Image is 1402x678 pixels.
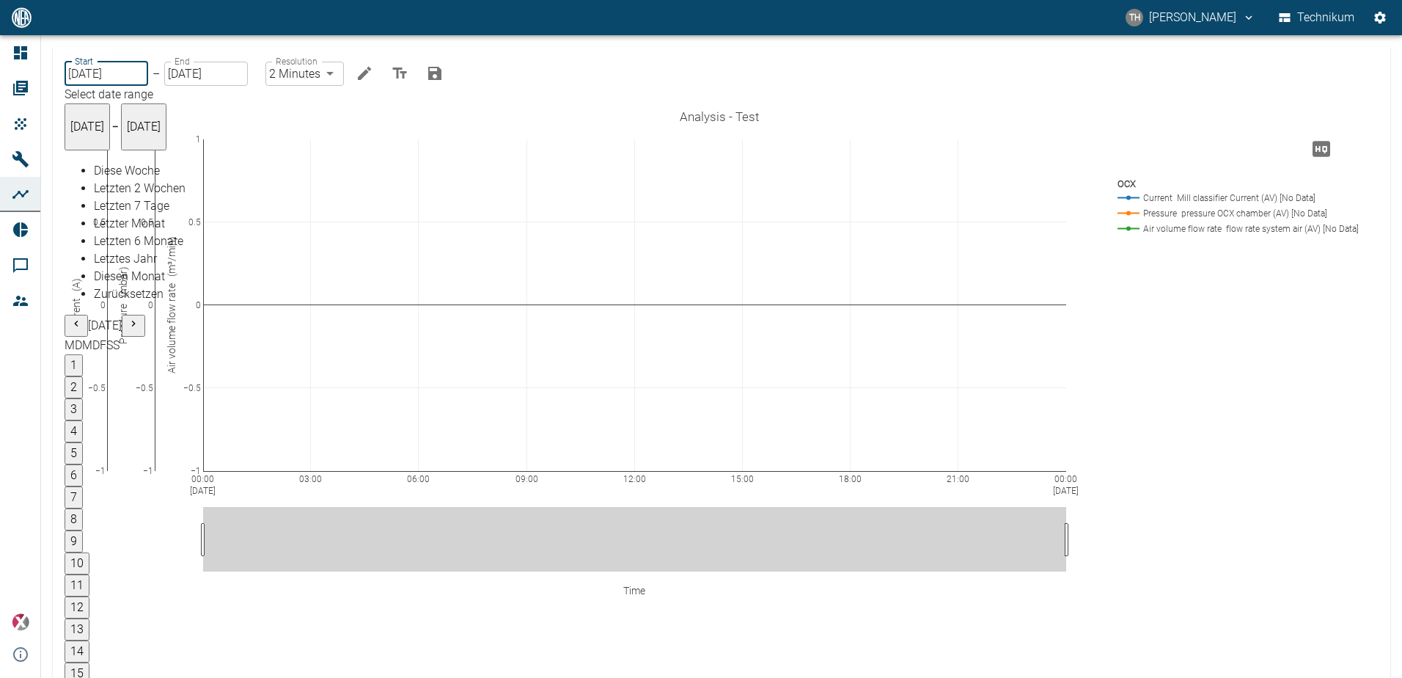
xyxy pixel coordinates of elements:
[65,553,89,575] button: 10
[65,575,89,597] button: 11
[94,268,186,285] div: Diesen Monat
[94,164,160,178] span: Diese Woche
[1304,141,1339,155] span: Load high Res
[65,641,89,663] button: 14
[65,508,83,531] button: 8
[65,442,83,464] button: 5
[100,338,106,352] span: Freitag
[265,62,344,86] div: 2 Minutes
[12,613,29,631] img: Xplore Logo
[94,215,186,233] div: Letzter Monat
[94,285,186,303] div: Zurücksetzen
[110,120,121,134] h5: –
[113,338,120,352] span: Sonntag
[94,234,183,248] span: Letzten 6 Monate
[175,55,189,68] label: End
[164,62,248,86] input: MM/DD/YYYY
[94,180,186,197] div: Letzten 2 Wochen
[350,59,379,88] button: Edit
[385,59,414,88] button: Change Name
[65,619,89,641] button: 13
[70,120,104,134] span: [DATE]
[65,376,83,398] button: 2
[75,338,82,352] span: Dienstag
[1126,9,1143,26] div: TH
[94,269,165,283] span: Diesen Monat
[65,62,148,86] input: MM/DD/YYYY
[65,531,83,553] button: 9
[94,233,186,250] div: Letzten 6 Monate
[92,338,100,352] span: Donnerstag
[88,318,122,332] span: [DATE]
[65,597,89,619] button: 12
[1367,4,1393,31] button: Settings
[127,120,161,134] span: [DATE]
[94,181,186,195] span: Letzten 2 Wochen
[420,59,449,88] button: Save Changes
[65,420,83,442] button: 4
[94,162,186,180] div: Diese Woche
[94,250,186,268] div: Letztes Jahr
[65,486,83,508] button: 7
[94,252,157,266] span: Letztes Jahr
[82,338,92,352] span: Mittwoch
[65,338,75,352] span: Montag
[94,197,186,215] div: Letzten 7 Tage
[65,354,83,376] button: 1
[65,103,110,150] button: [DATE]
[1276,4,1358,31] button: Technikum
[121,103,166,150] button: [DATE]
[1123,4,1258,31] button: thomas.hosten@neuman-esser.de
[94,287,164,301] span: Zurücksetzen
[65,87,153,101] span: Select date range
[276,55,317,68] label: Resolution
[75,55,93,68] label: Start
[94,199,169,213] span: Letzten 7 Tage
[10,7,33,27] img: logo
[153,65,160,82] p: –
[65,464,83,486] button: 6
[94,216,165,230] span: Letzter Monat
[65,398,83,420] button: 3
[122,315,145,337] button: Next month
[106,338,113,352] span: Samstag
[65,315,88,337] button: Previous month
